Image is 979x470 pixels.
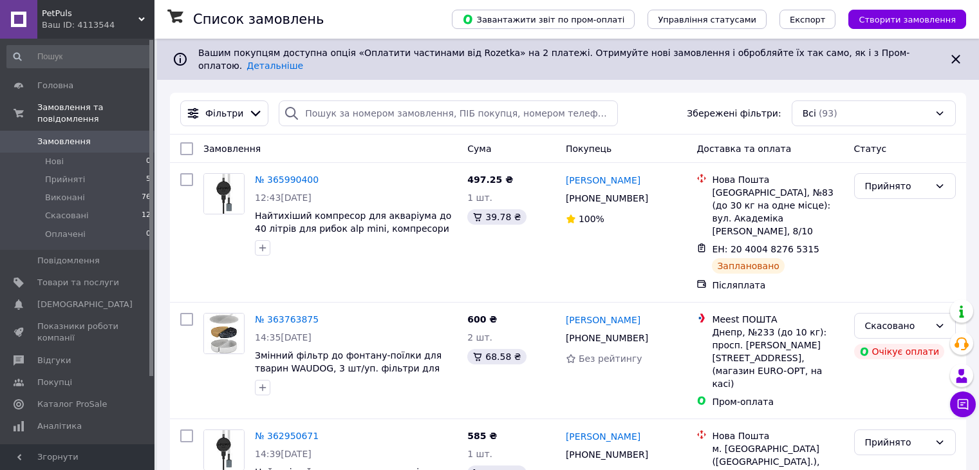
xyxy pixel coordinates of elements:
[462,14,624,25] span: Завантажити звіт по пром-оплаті
[37,277,119,288] span: Товари та послуги
[803,107,816,120] span: Всі
[37,136,91,147] span: Замовлення
[45,229,86,240] span: Оплачені
[255,174,319,185] a: № 365990400
[467,174,513,185] span: 497.25 ₴
[142,192,151,203] span: 76
[45,156,64,167] span: Нові
[142,210,151,221] span: 12
[198,48,909,71] span: Вашим покупцям доступна опція «Оплатити частинами від Rozetka» на 2 платежі. Отримуйте нові замов...
[37,442,119,465] span: Гаманець компанії
[6,45,152,68] input: Пошук
[563,189,651,207] div: [PHONE_NUMBER]
[712,326,843,390] div: Днепр, №233 (до 10 кг): просп. [PERSON_NAME][STREET_ADDRESS], (магазин EURO-OPT, на касі)
[467,332,492,343] span: 2 шт.
[203,144,261,154] span: Замовлення
[566,174,640,187] a: [PERSON_NAME]
[779,10,836,29] button: Експорт
[279,100,618,126] input: Пошук за номером замовлення, ПІБ покупця, номером телефону, Email, номером накладної
[37,321,119,344] span: Показники роботи компанії
[579,214,604,224] span: 100%
[835,14,966,24] a: Створити замовлення
[193,12,324,27] h1: Список замовлень
[648,10,767,29] button: Управління статусами
[203,313,245,354] a: Фото товару
[37,102,154,125] span: Замовлення та повідомлення
[563,329,651,347] div: [PHONE_NUMBER]
[452,10,635,29] button: Завантажити звіт по пром-оплаті
[563,446,651,464] div: [PHONE_NUMBER]
[37,255,100,267] span: Повідомлення
[205,107,243,120] span: Фільтри
[712,244,819,254] span: ЕН: 20 4004 8276 5315
[712,313,843,326] div: Meest ПОШТА
[819,108,837,118] span: (93)
[204,314,244,353] img: Фото товару
[950,391,976,417] button: Чат з покупцем
[146,229,151,240] span: 0
[42,8,138,19] span: PetPuls
[255,449,312,459] span: 14:39[DATE]
[37,399,107,410] span: Каталог ProSale
[255,193,312,203] span: 12:43[DATE]
[865,319,929,333] div: Скасовано
[712,186,843,238] div: [GEOGRAPHIC_DATA], №83 (до 30 кг на одне місце): вул. Академіка [PERSON_NAME], 8/10
[467,349,526,364] div: 68.58 ₴
[255,350,442,386] a: Змінний фільтр до фонтану-поїлки для тварин WAUDOG, 3 шт/уп. фільтри для питного фонтану
[37,299,133,310] span: [DEMOGRAPHIC_DATA]
[865,179,929,193] div: Прийнято
[566,430,640,443] a: [PERSON_NAME]
[204,430,244,470] img: Фото товару
[247,61,303,71] a: Детальніше
[467,209,526,225] div: 39.78 ₴
[255,211,451,247] a: Найтихіший компресор для акваріума до 40 літрів для рибок alp mini, компресори для акваріума
[566,144,611,154] span: Покупець
[467,431,497,441] span: 585 ₴
[45,174,85,185] span: Прийняті
[45,192,85,203] span: Виконані
[203,173,245,214] a: Фото товару
[146,174,151,185] span: 5
[859,15,956,24] span: Створити замовлення
[204,174,244,214] img: Фото товару
[255,314,319,324] a: № 363763875
[658,15,756,24] span: Управління статусами
[854,344,945,359] div: Очікує оплати
[696,144,791,154] span: Доставка та оплата
[467,449,492,459] span: 1 шт.
[37,377,72,388] span: Покупці
[854,144,887,154] span: Статус
[848,10,966,29] button: Створити замовлення
[37,80,73,91] span: Головна
[712,258,785,274] div: Заплановано
[566,314,640,326] a: [PERSON_NAME]
[467,314,497,324] span: 600 ₴
[712,279,843,292] div: Післяплата
[45,210,89,221] span: Скасовані
[42,19,154,31] div: Ваш ID: 4113544
[467,144,491,154] span: Cума
[712,395,843,408] div: Пром-оплата
[790,15,826,24] span: Експорт
[467,193,492,203] span: 1 шт.
[146,156,151,167] span: 0
[712,173,843,186] div: Нова Пошта
[37,420,82,432] span: Аналітика
[712,429,843,442] div: Нова Пошта
[865,435,929,449] div: Прийнято
[37,355,71,366] span: Відгуки
[579,353,642,364] span: Без рейтингу
[255,332,312,343] span: 14:35[DATE]
[687,107,781,120] span: Збережені фільтри:
[255,431,319,441] a: № 362950671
